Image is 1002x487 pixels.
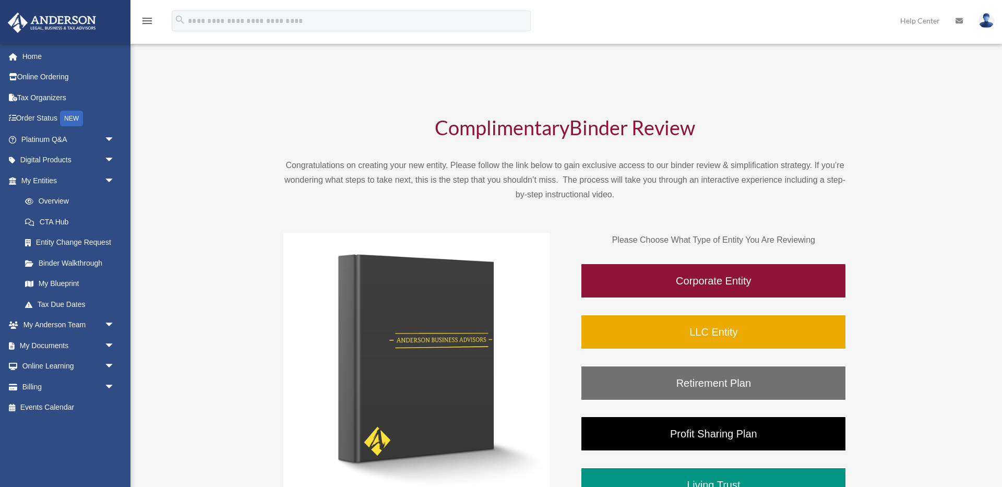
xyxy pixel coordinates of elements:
[60,111,83,126] div: NEW
[580,365,846,401] a: Retirement Plan
[7,170,130,191] a: My Entitiesarrow_drop_down
[15,253,125,274] a: Binder Walkthrough
[580,263,846,299] a: Corporate Entity
[580,314,846,350] a: LLC Entity
[283,158,847,202] p: Congratulations on creating your new entity. Please follow the link below to gain exclusive acces...
[15,191,130,212] a: Overview
[15,211,130,232] a: CTA Hub
[580,416,846,452] a: Profit Sharing Plan
[7,397,130,418] a: Events Calendar
[580,233,846,247] p: Please Choose What Type of Entity You Are Reviewing
[104,150,125,171] span: arrow_drop_down
[7,335,130,356] a: My Documentsarrow_drop_down
[15,274,130,294] a: My Blueprint
[104,170,125,192] span: arrow_drop_down
[7,376,130,397] a: Billingarrow_drop_down
[7,150,130,171] a: Digital Productsarrow_drop_down
[435,115,569,139] span: Complimentary
[141,15,153,27] i: menu
[141,18,153,27] a: menu
[15,294,130,315] a: Tax Due Dates
[7,87,130,108] a: Tax Organizers
[104,129,125,150] span: arrow_drop_down
[569,115,695,139] span: Binder Review
[104,335,125,357] span: arrow_drop_down
[7,108,130,129] a: Order StatusNEW
[7,129,130,150] a: Platinum Q&Aarrow_drop_down
[174,14,186,26] i: search
[104,315,125,336] span: arrow_drop_down
[7,46,130,67] a: Home
[5,13,99,33] img: Anderson Advisors Platinum Portal
[104,376,125,398] span: arrow_drop_down
[7,315,130,336] a: My Anderson Teamarrow_drop_down
[7,356,130,377] a: Online Learningarrow_drop_down
[7,67,130,88] a: Online Ordering
[15,232,130,253] a: Entity Change Request
[979,13,994,28] img: User Pic
[104,356,125,377] span: arrow_drop_down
